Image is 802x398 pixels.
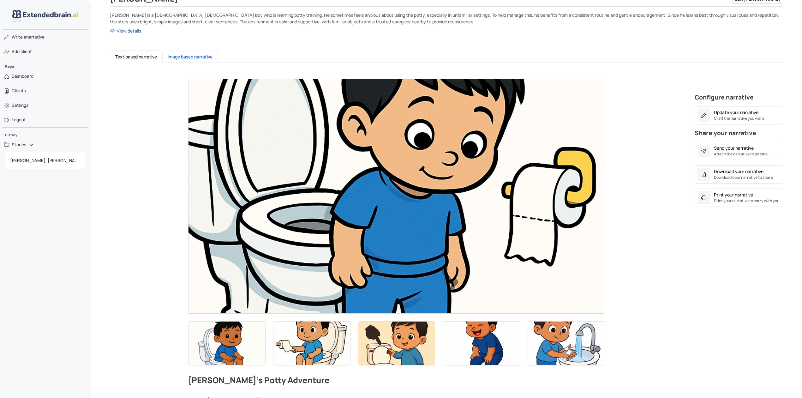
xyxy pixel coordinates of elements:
[188,376,605,388] h2: [PERSON_NAME]'s Potty Adventure
[110,12,783,25] p: [PERSON_NAME] is a [DEMOGRAPHIC_DATA] [DEMOGRAPHIC_DATA] boy who is learning potty training. He s...
[714,145,754,151] div: Send your narrative
[695,106,783,124] button: Update your narrativeCraft the narrative you want
[8,155,83,166] span: [PERSON_NAME], [PERSON_NAME]'s Potty Adventure
[358,322,435,365] img: Thumbnail
[12,117,26,123] span: Logout
[12,34,45,40] span: narrative
[714,198,779,204] small: Print your narrative to carry with you
[12,142,26,148] span: Stories
[714,116,764,121] small: Craft the narrative you want
[12,102,28,108] span: Settings
[189,79,605,314] img: Thumbnail
[12,10,79,22] img: logo
[714,168,763,175] div: Download your narrative
[443,322,520,365] img: Thumbnail
[162,51,218,63] button: Image based narrative
[12,87,26,94] span: Clients
[12,73,33,79] span: Dashboard
[110,51,162,63] button: Text based narrative
[5,155,86,166] a: [PERSON_NAME], [PERSON_NAME]'s Potty Adventure
[714,191,753,198] div: Print your narrative
[695,165,783,184] button: Download your narrativeDownload your narrative to share
[695,142,783,160] button: Send your narrativeAttach the narrative to an email
[695,94,783,104] h4: Configure narrative
[189,322,265,365] img: Thumbnail
[714,175,773,180] small: Download your narrative to share
[110,27,783,34] a: View details
[273,322,350,365] img: Thumbnail
[714,151,769,157] small: Attach the narrative to an email
[695,130,783,139] h4: Share your narrative
[714,109,758,116] div: Update your narrative
[12,34,26,40] span: Write a
[695,189,783,207] button: Print your narrativePrint your narrative to carry with you
[12,48,32,55] span: Add client
[528,322,605,365] img: Thumbnail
